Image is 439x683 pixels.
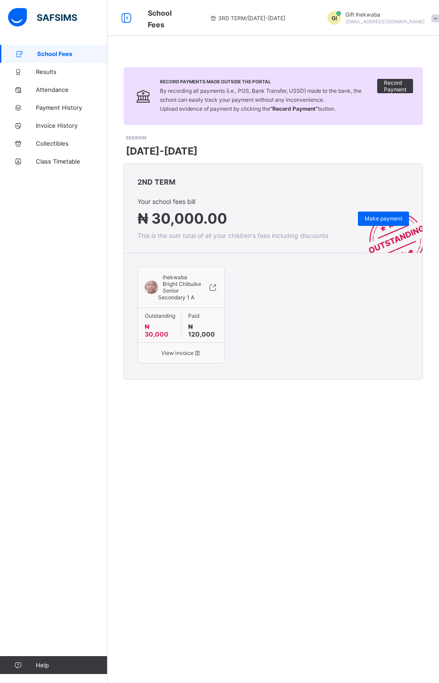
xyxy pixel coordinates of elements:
[36,104,108,111] span: Payment History
[36,661,107,669] span: Help
[160,79,377,84] span: Record Payments Made Outside the Portal
[270,105,318,112] b: “Record Payment”
[126,145,198,157] span: [DATE]-[DATE]
[163,274,203,287] span: ihekwaba Bright Chibuike
[148,9,172,29] span: School Fees
[36,122,108,129] span: Invoice History
[36,68,108,75] span: Results
[138,198,328,205] span: Your school fees bill
[188,312,218,319] span: Paid
[331,15,337,22] span: GI
[138,210,227,227] span: ₦ 30,000.00
[36,158,108,165] span: Class Timetable
[365,215,402,222] span: Make payment
[37,50,108,57] span: School Fees
[126,135,146,140] span: SESSION
[357,202,422,253] img: outstanding-stamp.3c148f88c3ebafa6da95868fa43343a1.svg
[145,312,174,319] span: Outstanding
[160,87,362,112] span: By recording all payments (i.e., POS, Bank Transfer, USSD) made to the bank, the school can easil...
[138,232,328,239] span: This is the sum total of all your children's fees including discounts
[36,140,108,147] span: Collectibles
[209,15,285,22] span: session/term information
[384,79,406,93] span: Record Payment
[8,8,77,27] img: safsims
[188,323,215,338] span: ₦ 120,000
[345,11,425,18] span: Gift Ihekwaba
[145,323,168,338] span: ₦ 30,000
[36,86,108,93] span: Attendance
[345,19,425,24] span: [EMAIL_ADDRESS][DOMAIN_NAME]
[145,350,218,356] span: View invoice
[138,177,176,186] span: 2ND TERM
[158,287,194,301] span: Senior Secondary 1 A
